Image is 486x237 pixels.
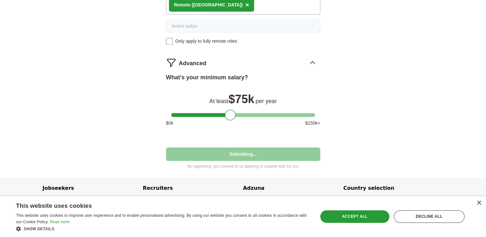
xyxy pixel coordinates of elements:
[175,38,237,45] span: Only apply to fully remote roles
[16,225,309,232] div: Show details
[166,119,173,127] span: $ 0 k
[166,147,320,161] button: Submitting...
[166,57,176,68] img: filter
[179,59,207,68] span: Advanced
[166,163,320,170] p: By registering, you consent to us applying to suitable jobs for you
[166,73,248,82] label: What's your minimum salary?
[166,20,320,32] button: Select radius
[16,213,307,224] span: This website uses cookies to improve user experience and to enable personalised advertising. By u...
[255,98,277,104] span: per year
[476,201,481,206] div: Close
[166,38,173,45] input: Only apply to fully remote roles
[50,220,70,224] a: Read more, opens a new window
[343,179,444,198] h4: Country selection
[245,1,249,8] span: ×
[172,22,198,30] span: Select radius
[16,200,293,210] div: This website uses cookies
[174,1,243,8] div: Remote ([GEOGRAPHIC_DATA])
[209,98,228,104] span: At least
[305,119,320,127] span: $ 150 k+
[228,92,254,106] span: $ 75k
[394,210,464,223] div: Decline all
[24,227,55,231] span: Show details
[320,210,389,223] div: Accept all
